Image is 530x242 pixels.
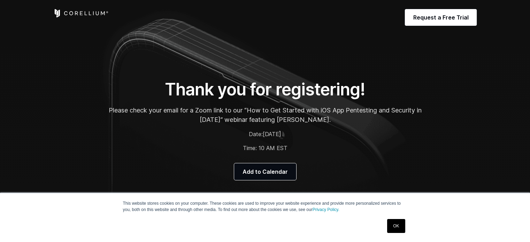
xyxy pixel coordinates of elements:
[108,106,422,124] p: Please check your email for a Zoom link to our “How to Get Started with iOS App Pentesting and Se...
[243,167,288,176] span: Add to Calendar
[108,130,422,138] p: Date:
[123,200,407,213] p: This website stores cookies on your computer. These cookies are used to improve your website expe...
[387,219,405,233] a: OK
[108,144,422,152] p: Time: 10 AM EST
[263,131,281,138] span: [DATE]
[313,207,339,212] a: Privacy Policy.
[405,9,477,26] a: Request a Free Trial
[413,13,469,22] span: Request a Free Trial
[234,163,296,180] a: Add to Calendar
[53,9,109,17] a: Corellium Home
[108,79,422,100] h1: Thank you for registering!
